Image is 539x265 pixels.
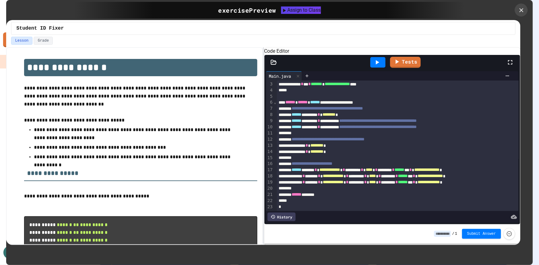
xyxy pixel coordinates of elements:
div: 5 [266,93,274,100]
div: 9 [266,118,274,124]
div: 18 [266,173,274,179]
div: exercise Preview [218,6,276,15]
button: Grade [34,37,53,45]
div: 7 [266,106,274,112]
div: 10 [266,124,274,130]
button: Force resubmission of student's answer (Admin only) [503,228,515,240]
div: 12 [266,136,274,143]
div: 16 [266,161,274,167]
div: Main.java [266,71,302,81]
div: 3 [266,81,274,87]
div: 14 [266,149,274,155]
div: 19 [266,179,274,185]
div: 20 [266,185,274,192]
div: 21 [266,192,274,198]
button: Assign to Class [281,6,321,14]
span: Submit Answer [467,231,496,236]
div: 17 [266,167,274,173]
a: Tests [390,57,421,68]
button: Submit Answer [462,229,501,239]
span: 1 [455,231,457,236]
div: 6 [266,99,274,106]
div: 15 [266,155,274,161]
span: Fold line [273,100,276,105]
div: 23 [266,204,274,210]
div: 4 [266,87,274,93]
div: Main.java [266,73,294,79]
span: Student ID Fixer [16,25,64,32]
div: History [267,213,296,221]
div: 8 [266,112,274,118]
div: 13 [266,143,274,149]
div: 22 [266,198,274,204]
h6: Code Editor [264,48,520,55]
button: Lesson [11,37,32,45]
span: / [452,231,454,236]
div: 11 [266,130,274,136]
